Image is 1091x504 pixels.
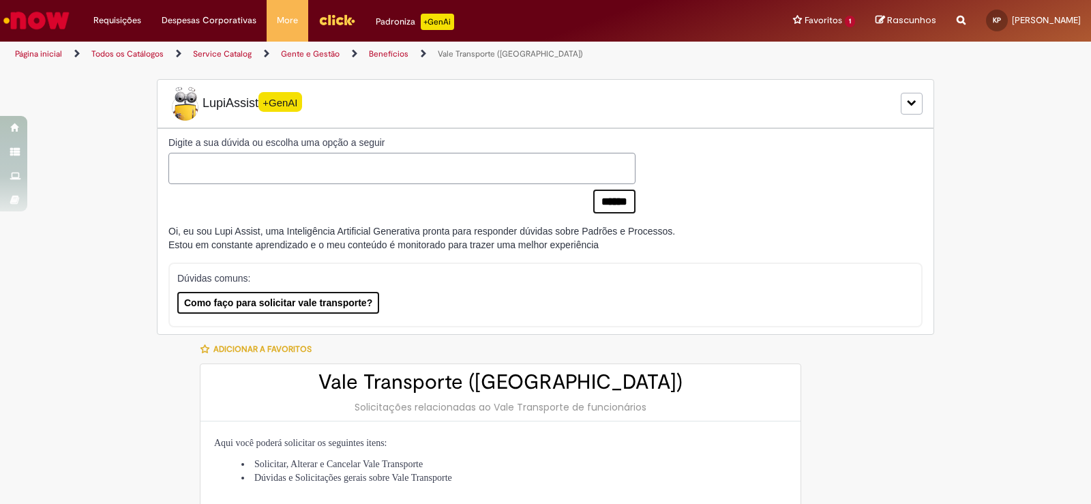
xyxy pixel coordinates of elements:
span: Adicionar a Favoritos [213,344,312,355]
img: Lupi [168,87,203,121]
li: Dúvidas e Solicitações gerais sobre Vale Transporte [241,471,787,485]
span: LupiAssist [168,87,302,121]
label: Digite a sua dúvida ou escolha uma opção a seguir [168,136,636,149]
li: Solicitar, Alterar e Cancelar Vale Transporte [241,458,787,471]
img: ServiceNow [1,7,72,34]
a: Vale Transporte ([GEOGRAPHIC_DATA]) [438,48,583,59]
span: 1 [845,16,855,27]
p: +GenAi [421,14,454,30]
a: Rascunhos [876,14,936,27]
ul: Trilhas de página [10,42,717,67]
div: Oi, eu sou Lupi Assist, uma Inteligência Artificial Generativa pronta para responder dúvidas sobr... [168,224,675,252]
button: Adicionar a Favoritos [200,335,319,364]
div: Solicitações relacionadas ao Vale Transporte de funcionários [214,400,787,414]
span: +GenAI [258,92,302,112]
a: Página inicial [15,48,62,59]
span: Rascunhos [887,14,936,27]
div: Padroniza [376,14,454,30]
span: KP [993,16,1001,25]
a: Service Catalog [193,48,252,59]
div: LupiLupiAssist+GenAI [157,79,934,128]
a: Gente e Gestão [281,48,340,59]
span: [PERSON_NAME] [1012,14,1081,26]
span: Requisições [93,14,141,27]
a: Todos os Catálogos [91,48,164,59]
span: More [277,14,298,27]
button: Como faço para solicitar vale transporte? [177,292,379,314]
img: click_logo_yellow_360x200.png [318,10,355,30]
span: Aqui você poderá solicitar os seguintes itens: [214,438,387,448]
a: Benefícios [369,48,408,59]
h2: Vale Transporte ([GEOGRAPHIC_DATA]) [214,371,787,394]
span: Despesas Corporativas [162,14,256,27]
p: Dúvidas comuns: [177,271,899,285]
span: Favoritos [805,14,842,27]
